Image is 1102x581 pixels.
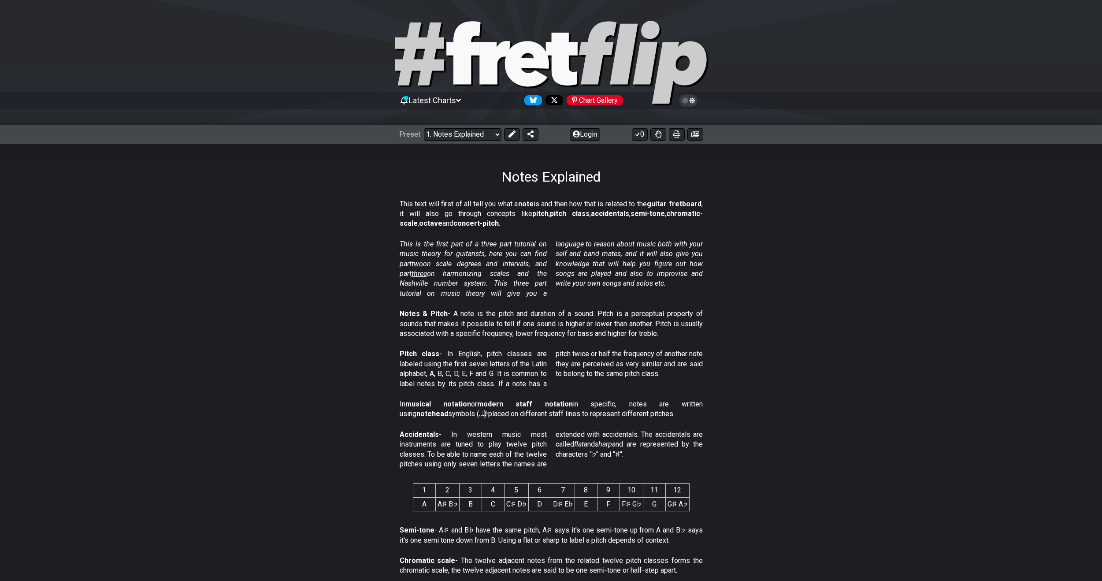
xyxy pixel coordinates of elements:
[591,209,629,218] strong: accidentals
[518,200,534,208] strong: note
[643,497,665,511] td: G
[482,497,504,511] td: C
[400,350,440,358] strong: Pitch class
[419,219,442,227] strong: octave
[400,430,439,439] strong: Accidentals
[501,168,601,185] h1: Notes Explained
[435,497,459,511] td: A♯ B♭
[665,484,689,497] th: 12
[409,96,456,105] span: Latest Charts
[416,410,448,418] strong: notehead
[574,440,584,448] em: flat
[550,209,590,218] strong: pitch class
[412,269,427,278] span: three
[551,497,575,511] td: D♯ E♭
[477,400,573,408] strong: modern staff notation
[400,430,703,469] p: - In western music most instruments are tuned to play twelve pitch classes. To be able to name ea...
[400,399,703,419] p: In or in specific, notes are written using symbols (𝅝 𝅗𝅥 𝅘𝅥 𝅘𝅥𝅮) placed on different staff lines to r...
[435,484,459,497] th: 2
[504,484,528,497] th: 5
[567,95,623,105] div: Chart Gallery
[575,497,597,511] td: E
[482,484,504,497] th: 4
[405,400,471,408] strong: musical notation
[400,309,448,318] strong: Notes & Pitch
[400,240,703,298] em: This is the first part of a three part tutorial on music theory for guitarists, here you can find...
[400,199,703,229] p: This text will first of all tell you what a is and then how that is related to the , it will also...
[643,484,665,497] th: 11
[424,128,501,141] select: Preset
[400,556,703,576] p: - The twelve adjacent notes from the related twelve pitch classes forms the chromatic scale, the ...
[650,128,666,141] button: Toggle Dexterity for all fretkits
[620,497,643,511] td: F♯ G♭
[647,200,701,208] strong: guitar fretboard
[400,349,703,389] p: - In English, pitch classes are labeled using the first seven letters of the Latin alphabet, A, B...
[399,130,420,138] span: Preset
[687,128,703,141] button: Create image
[459,497,482,511] td: B
[412,260,423,268] span: two
[528,497,551,511] td: D
[504,497,528,511] td: C♯ D♭
[542,95,563,105] a: Follow #fretflip at X
[400,556,456,565] strong: Chromatic scale
[551,484,575,497] th: 7
[400,525,703,545] p: - A♯ and B♭ have the same pitch, A♯ says it's one semi-tone up from A and B♭ says it's one semi t...
[683,97,694,104] span: Toggle light / dark theme
[523,128,538,141] button: Share Preset
[597,497,620,511] td: F
[413,497,435,511] td: A
[570,128,600,141] button: Login
[665,497,689,511] td: G♯ A♭
[532,209,549,218] strong: pitch
[631,209,665,218] strong: semi-tone
[597,484,620,497] th: 9
[563,95,623,105] a: #fretflip at Pinterest
[528,484,551,497] th: 6
[669,128,685,141] button: Print
[504,128,520,141] button: Edit Preset
[453,219,499,227] strong: concert-pitch
[400,309,703,339] p: - A note is the pitch and duration of a sound. Pitch is a perceptual property of sounds that make...
[400,526,434,534] strong: Semi-tone
[595,440,612,448] em: sharp
[575,484,597,497] th: 8
[620,484,643,497] th: 10
[459,484,482,497] th: 3
[413,484,435,497] th: 1
[521,95,542,105] a: Follow #fretflip at Bluesky
[632,128,648,141] button: 0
